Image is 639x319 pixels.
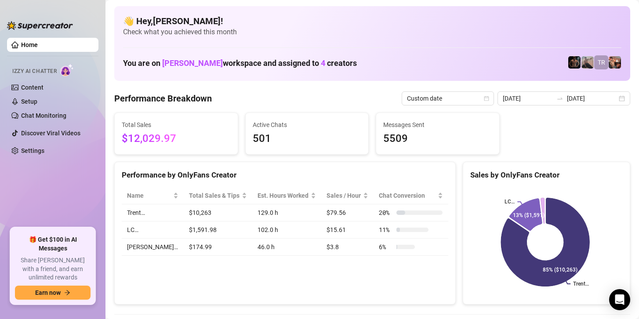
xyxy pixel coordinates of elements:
span: Active Chats [253,120,362,130]
span: Total Sales & Tips [189,191,240,200]
td: LC… [122,221,184,239]
div: Open Intercom Messenger [609,289,630,310]
div: Est. Hours Worked [258,191,309,200]
td: $3.8 [321,239,374,256]
span: Sales / Hour [327,191,361,200]
td: $174.99 [184,239,252,256]
div: Sales by OnlyFans Creator [470,169,623,181]
a: Discover Viral Videos [21,130,80,137]
span: Total Sales [122,120,231,130]
h4: 👋 Hey, [PERSON_NAME] ! [123,15,621,27]
td: $10,263 [184,204,252,221]
input: Start date [503,94,553,103]
td: 46.0 h [252,239,321,256]
a: Content [21,84,44,91]
text: Trent… [574,281,589,287]
th: Chat Conversion [374,187,448,204]
td: $1,591.98 [184,221,252,239]
span: calendar [484,96,489,101]
a: Settings [21,147,44,154]
span: arrow-right [64,290,70,296]
td: 129.0 h [252,204,321,221]
h1: You are on workspace and assigned to creators [123,58,357,68]
span: 6 % [379,242,393,252]
td: Trent… [122,204,184,221]
td: $15.61 [321,221,374,239]
span: 🎁 Get $100 in AI Messages [15,236,91,253]
span: Check what you achieved this month [123,27,621,37]
td: $79.56 [321,204,374,221]
span: swap-right [556,95,563,102]
input: End date [567,94,617,103]
span: Custom date [407,92,489,105]
a: Setup [21,98,37,105]
span: 11 % [379,225,393,235]
span: 5509 [383,130,492,147]
th: Name [122,187,184,204]
img: AI Chatter [60,64,74,76]
span: 501 [253,130,362,147]
th: Total Sales & Tips [184,187,252,204]
span: Name [127,191,171,200]
h4: Performance Breakdown [114,92,212,105]
span: 20 % [379,208,393,217]
div: Performance by OnlyFans Creator [122,169,448,181]
td: 102.0 h [252,221,321,239]
a: Chat Monitoring [21,112,66,119]
img: Osvaldo [609,56,621,69]
text: LC… [505,199,515,205]
img: Trent [568,56,581,69]
span: Share [PERSON_NAME] with a friend, and earn unlimited rewards [15,256,91,282]
span: Chat Conversion [379,191,436,200]
span: 4 [321,58,325,68]
th: Sales / Hour [321,187,374,204]
span: Izzy AI Chatter [12,67,57,76]
a: Home [21,41,38,48]
img: LC [581,56,594,69]
img: logo-BBDzfeDw.svg [7,21,73,30]
span: [PERSON_NAME] [162,58,223,68]
span: Earn now [35,289,61,296]
span: $12,029.97 [122,130,231,147]
span: Messages Sent [383,120,492,130]
button: Earn nowarrow-right [15,286,91,300]
span: to [556,95,563,102]
span: TR [598,58,605,67]
td: [PERSON_NAME]… [122,239,184,256]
